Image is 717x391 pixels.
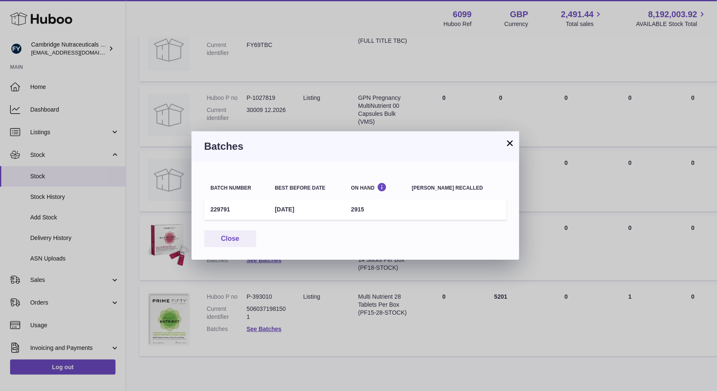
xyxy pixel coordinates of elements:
[204,230,256,248] button: Close
[204,199,268,220] td: 229791
[210,185,262,191] div: Batch number
[505,138,515,148] button: ×
[351,182,399,190] div: On Hand
[204,140,507,153] h3: Batches
[275,185,338,191] div: Best before date
[412,185,500,191] div: [PERSON_NAME] recalled
[345,199,406,220] td: 2915
[268,199,344,220] td: [DATE]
